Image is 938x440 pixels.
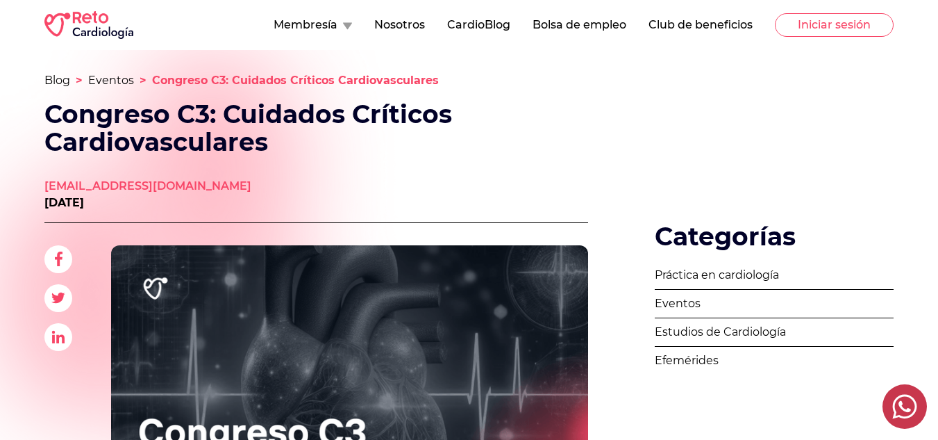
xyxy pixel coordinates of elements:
a: Eventos [655,290,894,318]
p: [DATE] [44,195,251,211]
button: Club de beneficios [648,17,753,33]
a: Práctica en cardiología [655,261,894,290]
a: [EMAIL_ADDRESS][DOMAIN_NAME] [44,178,251,195]
button: Membresía [274,17,352,33]
button: Nosotros [374,17,425,33]
h2: Categorías [655,222,894,250]
a: Eventos [88,74,134,87]
a: Estudios de Cardiología [655,318,894,347]
button: Iniciar sesión [775,13,894,37]
a: Efemérides [655,347,894,375]
a: Blog [44,74,70,87]
span: Congreso C3: Cuidados Críticos Cardiovasculares [152,74,439,87]
button: Bolsa de empleo [533,17,626,33]
img: RETO Cardio Logo [44,11,133,39]
span: > [140,74,146,87]
button: CardioBlog [447,17,510,33]
span: > [76,74,83,87]
h1: Congreso C3: Cuidados Críticos Cardiovasculares [44,100,578,156]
